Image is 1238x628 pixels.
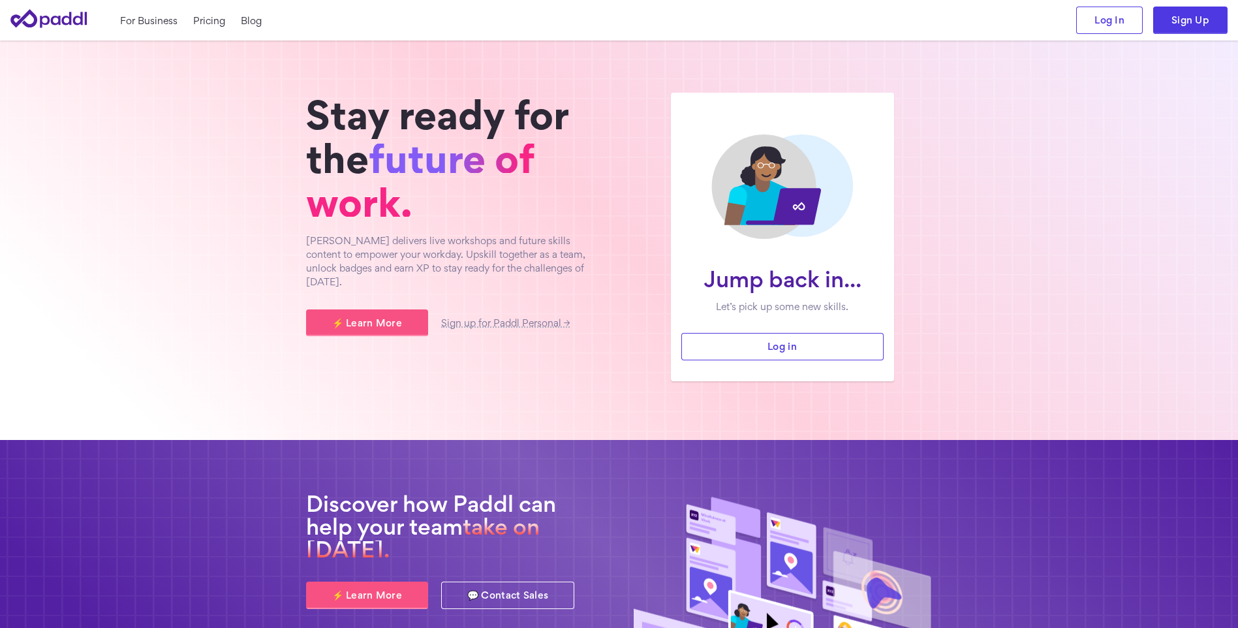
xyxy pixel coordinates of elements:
[241,14,262,27] a: Blog
[1076,7,1143,34] a: Log In
[681,333,884,360] a: Log in
[306,234,606,289] p: [PERSON_NAME] delivers live workshops and future skills content to empower your workday. Upskill ...
[306,144,534,217] span: future of work.
[306,492,606,561] h2: Discover how Paddl can help your team
[306,582,428,609] a: ⚡ Learn More
[306,93,606,225] h1: Stay ready for the
[441,319,570,328] a: Sign up for Paddl Personal →
[692,268,873,290] h1: Jump back in...
[441,582,574,609] a: 💬 Contact Sales
[692,300,873,313] p: Let’s pick up some new skills.
[1153,7,1228,34] a: Sign Up
[120,14,178,27] a: For Business
[306,309,428,337] a: ⚡ Learn More
[193,14,225,27] a: Pricing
